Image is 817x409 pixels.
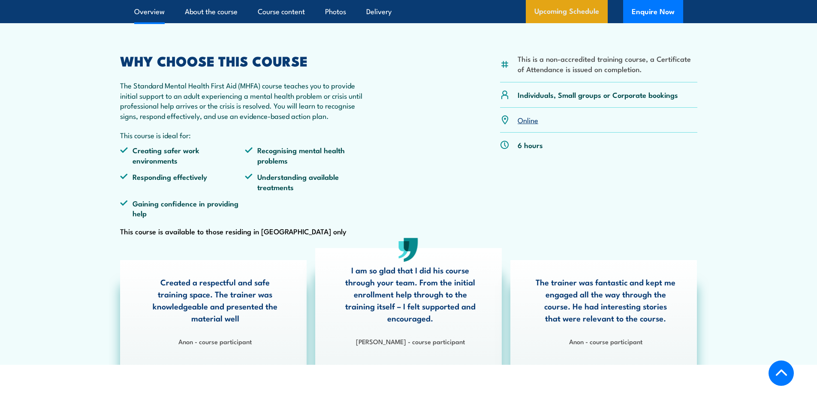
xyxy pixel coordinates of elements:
strong: Anon - course participant [569,336,642,346]
p: This course is ideal for: [120,130,371,140]
strong: [PERSON_NAME] - course participant [356,336,465,346]
strong: Anon - course participant [178,336,252,346]
p: I am so glad that I did his course through your team. From the initial enrollment help through to... [341,264,480,324]
p: The trainer was fantastic and kept me engaged all the way through the course. He had interesting ... [536,276,675,324]
li: Recognising mental health problems [245,145,370,165]
p: 6 hours [518,140,543,150]
li: Creating safer work environments [120,145,245,165]
li: Understanding available treatments [245,172,370,192]
p: Created a respectful and safe training space. The trainer was knowledgeable and presented the mat... [145,276,285,324]
li: Gaining confidence in providing help [120,198,245,218]
p: Individuals, Small groups or Corporate bookings [518,90,678,100]
h2: WHY CHOOSE THIS COURSE [120,55,371,67]
p: The Standard Mental Health First Aid (MHFA) course teaches you to provide initial support to an a... [120,80,371,121]
a: Online [518,115,538,125]
li: This is a non-accredited training course, a Certificate of Attendance is issued on completion. [518,54,697,74]
div: This course is available to those residing in [GEOGRAPHIC_DATA] only [120,55,371,237]
li: Responding effectively [120,172,245,192]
